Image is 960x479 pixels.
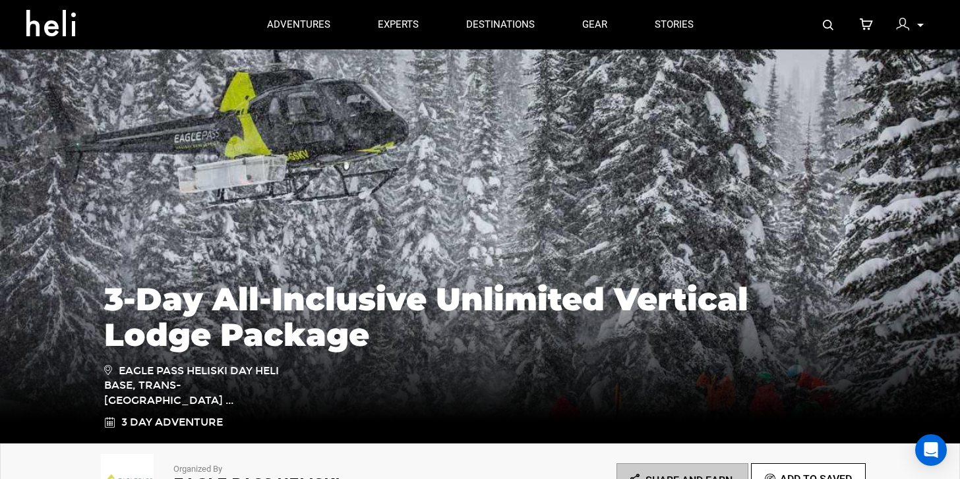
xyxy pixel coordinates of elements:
span: 3 Day Adventure [121,415,223,430]
p: Organized By [173,463,444,476]
p: adventures [267,18,330,32]
span: Eagle Pass Heliski Day Heli Base, Trans-[GEOGRAPHIC_DATA] ... [104,362,292,409]
img: signin-icon-3x.png [896,18,909,31]
h1: 3-Day All-Inclusive Unlimited Vertical Lodge Package [104,281,856,352]
p: experts [378,18,419,32]
img: search-bar-icon.svg [823,20,833,30]
p: destinations [466,18,535,32]
div: Open Intercom Messenger [915,434,947,466]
